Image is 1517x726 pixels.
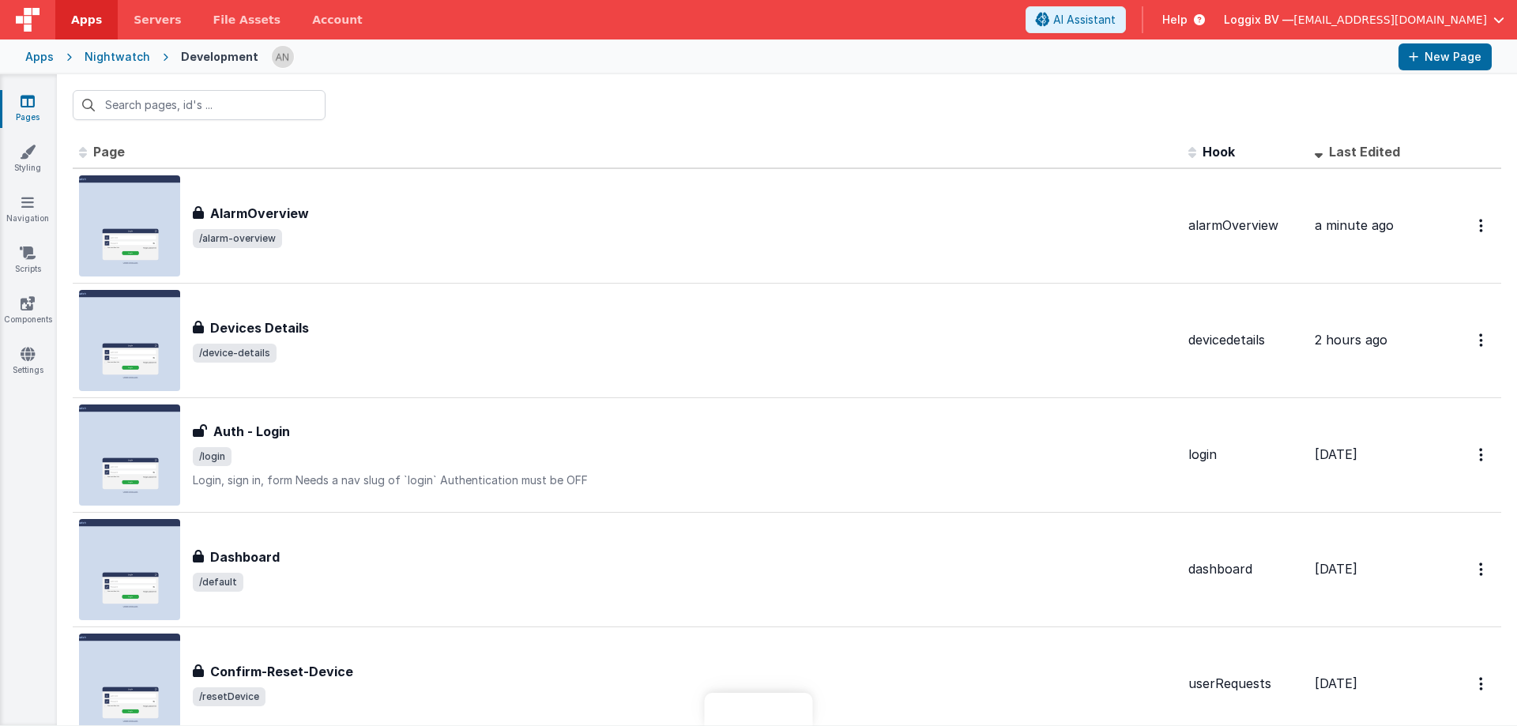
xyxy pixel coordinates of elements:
input: Search pages, id's ... [73,90,326,120]
div: login [1188,446,1302,464]
h3: Auth - Login [213,422,290,441]
div: Apps [25,49,54,65]
button: Options [1470,438,1495,471]
span: Apps [71,12,102,28]
span: /login [193,447,232,466]
h3: Confirm-Reset-Device [210,662,353,681]
button: Options [1470,553,1495,585]
span: Hook [1203,144,1235,160]
span: Loggix BV — [1224,12,1293,28]
span: [DATE] [1315,561,1357,577]
h3: Dashboard [210,547,280,566]
div: Development [181,49,258,65]
h3: AlarmOverview [210,204,309,223]
span: Last Edited [1329,144,1400,160]
button: New Page [1398,43,1492,70]
span: a minute ago [1315,217,1394,233]
span: Servers [134,12,181,28]
button: AI Assistant [1026,6,1126,33]
div: userRequests [1188,675,1302,693]
span: /default [193,573,243,592]
span: 2 hours ago [1315,332,1387,348]
span: AI Assistant [1053,12,1116,28]
span: Page [93,144,125,160]
div: dashboard [1188,560,1302,578]
span: File Assets [213,12,281,28]
button: Options [1470,668,1495,700]
button: Loggix BV — [EMAIL_ADDRESS][DOMAIN_NAME] [1224,12,1504,28]
div: devicedetails [1188,331,1302,349]
iframe: Marker.io feedback button [705,693,813,726]
span: /alarm-overview [193,229,282,248]
p: Login, sign in, form Needs a nav slug of `login` Authentication must be OFF [193,472,1176,488]
img: f1d78738b441ccf0e1fcb79415a71bae [272,46,294,68]
span: [EMAIL_ADDRESS][DOMAIN_NAME] [1293,12,1487,28]
span: [DATE] [1315,446,1357,462]
div: alarmOverview [1188,216,1302,235]
div: Nightwatch [85,49,150,65]
span: Help [1162,12,1188,28]
span: /device-details [193,344,277,363]
h3: Devices Details [210,318,309,337]
button: Options [1470,209,1495,242]
button: Options [1470,324,1495,356]
span: [DATE] [1315,675,1357,691]
span: /resetDevice [193,687,265,706]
